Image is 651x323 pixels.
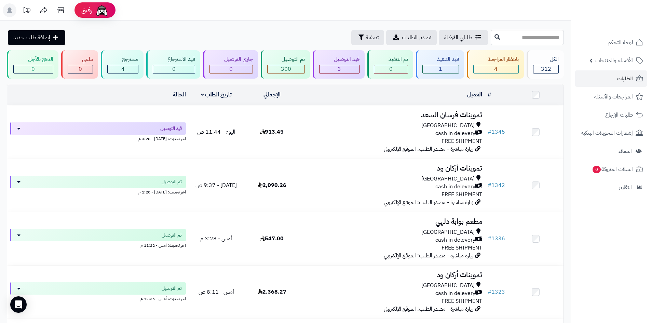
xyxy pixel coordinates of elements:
[442,190,482,199] span: FREE SHIPMENT
[14,65,53,73] div: 0
[121,65,125,73] span: 4
[435,130,475,137] span: cash in delevery
[435,236,475,244] span: cash in delevery
[488,234,505,243] a: #1336
[575,125,647,141] a: إشعارات التحويلات البنكية
[384,252,473,260] span: زيارة مباشرة - مصدر الطلب: الموقع الإلكتروني
[108,65,138,73] div: 4
[209,55,253,63] div: جاري التوصيل
[10,295,186,302] div: اخر تحديث: أمس - 12:35 م
[389,65,393,73] span: 0
[258,181,286,189] span: 2,090.26
[384,305,473,313] span: زيارة مباشرة - مصدر الطلب: الموقع الإلكتروني
[210,65,253,73] div: 0
[268,65,305,73] div: 300
[320,65,359,73] div: 3
[259,50,312,79] a: تم التوصيل 300
[594,92,633,102] span: المراجعات والأسئلة
[10,296,27,313] div: Open Intercom Messenger
[474,65,519,73] div: 4
[311,50,366,79] a: قيد التوصيل 3
[267,55,305,63] div: تم التوصيل
[173,91,186,99] a: الحالة
[402,33,431,42] span: تصدير الطلبات
[435,183,475,191] span: cash in delevery
[386,30,437,45] a: تصدير الطلبات
[619,183,632,192] span: التقارير
[488,288,491,296] span: #
[575,34,647,51] a: لوحة التحكم
[374,65,408,73] div: 0
[422,55,459,63] div: قيد التنفيذ
[575,89,647,105] a: المراجعات والأسئلة
[575,161,647,177] a: السلات المتروكة0
[338,65,341,73] span: 3
[200,234,232,243] span: أمس - 3:28 م
[421,122,475,130] span: [GEOGRAPHIC_DATA]
[10,135,186,142] div: اخر تحديث: [DATE] - 3:28 م
[107,55,138,63] div: مسترجع
[619,146,632,156] span: العملاء
[439,65,442,73] span: 1
[488,128,505,136] a: #1345
[575,107,647,123] a: طلبات الإرجاع
[195,181,237,189] span: [DATE] - 9:37 ص
[421,282,475,290] span: [GEOGRAPHIC_DATA]
[13,33,50,42] span: إضافة طلب جديد
[415,50,465,79] a: قيد التنفيذ 1
[442,244,482,252] span: FREE SHIPMENT
[488,234,491,243] span: #
[99,50,145,79] a: مسترجع 4
[302,111,482,119] h3: تموينات فرسان السعد
[541,65,551,73] span: 312
[260,234,284,243] span: 547.00
[13,55,53,63] div: الدفع بالآجل
[366,50,415,79] a: تم التنفيذ 0
[5,50,60,79] a: الدفع بالآجل 0
[351,30,384,45] button: تصفية
[488,181,491,189] span: #
[229,65,233,73] span: 0
[617,74,633,83] span: الطلبات
[421,175,475,183] span: [GEOGRAPHIC_DATA]
[384,145,473,153] span: زيارة مباشرة - مصدر الطلب: الموقع الإلكتروني
[162,285,182,292] span: تم التوصيل
[488,91,491,99] a: #
[201,91,232,99] a: تاريخ الطلب
[533,55,559,63] div: الكل
[366,33,379,42] span: تصفية
[302,218,482,226] h3: مطعم بوابة دلهي
[202,50,259,79] a: جاري التوصيل 0
[465,50,526,79] a: بانتظار المراجعة 4
[575,179,647,196] a: التقارير
[8,30,65,45] a: إضافة طلب جديد
[68,55,93,63] div: ملغي
[162,178,182,185] span: تم التوصيل
[575,70,647,87] a: الطلبات
[18,3,35,19] a: تحديثات المنصة
[442,137,482,145] span: FREE SHIPMENT
[199,288,234,296] span: أمس - 8:11 ص
[488,288,505,296] a: #1323
[592,164,633,174] span: السلات المتروكة
[31,65,35,73] span: 0
[153,55,195,63] div: قيد الاسترجاع
[260,128,284,136] span: 913.45
[423,65,459,73] div: 1
[593,166,601,173] span: 0
[81,6,92,14] span: رفيق
[10,241,186,248] div: اخر تحديث: أمس - 11:22 م
[488,181,505,189] a: #1342
[374,55,408,63] div: تم التنفيذ
[439,30,488,45] a: طلباتي المُوكلة
[60,50,100,79] a: ملغي 0
[153,65,195,73] div: 0
[605,110,633,120] span: طلبات الإرجاع
[608,38,633,47] span: لوحة التحكم
[263,91,281,99] a: الإجمالي
[467,91,482,99] a: العميل
[494,65,498,73] span: 4
[384,198,473,206] span: زيارة مباشرة - مصدر الطلب: الموقع الإلكتروني
[488,128,491,136] span: #
[10,188,186,195] div: اخر تحديث: [DATE] - 1:20 م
